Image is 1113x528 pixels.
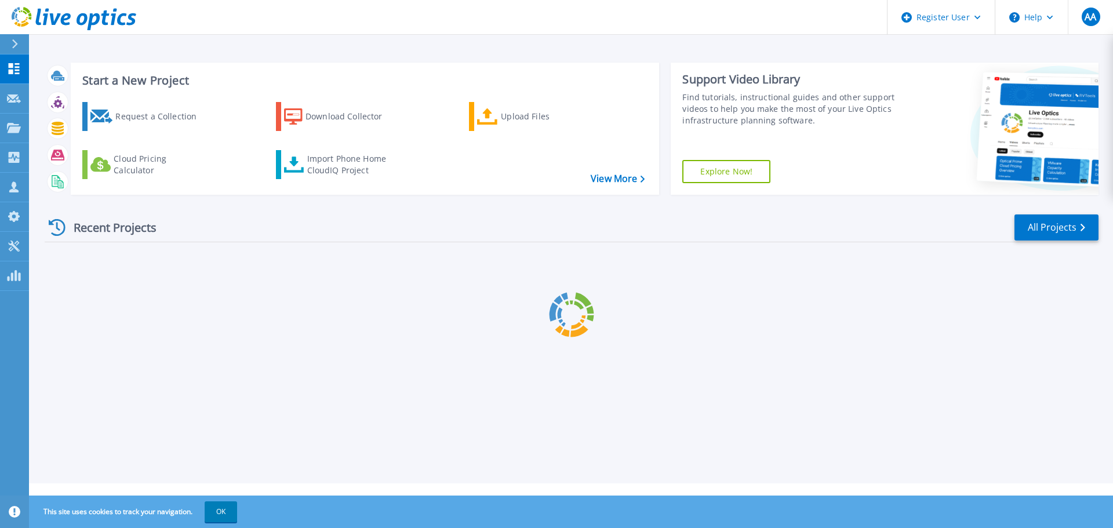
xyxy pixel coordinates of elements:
[205,501,237,522] button: OK
[682,92,900,126] div: Find tutorials, instructional guides and other support videos to help you make the most of your L...
[307,153,398,176] div: Import Phone Home CloudIQ Project
[115,105,208,128] div: Request a Collection
[82,150,212,179] a: Cloud Pricing Calculator
[82,74,645,87] h3: Start a New Project
[1085,12,1096,21] span: AA
[32,501,237,522] span: This site uses cookies to track your navigation.
[276,102,405,131] a: Download Collector
[305,105,398,128] div: Download Collector
[591,173,645,184] a: View More
[45,213,172,242] div: Recent Projects
[469,102,598,131] a: Upload Files
[501,105,594,128] div: Upload Files
[682,160,770,183] a: Explore Now!
[114,153,206,176] div: Cloud Pricing Calculator
[682,72,900,87] div: Support Video Library
[82,102,212,131] a: Request a Collection
[1014,214,1099,241] a: All Projects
